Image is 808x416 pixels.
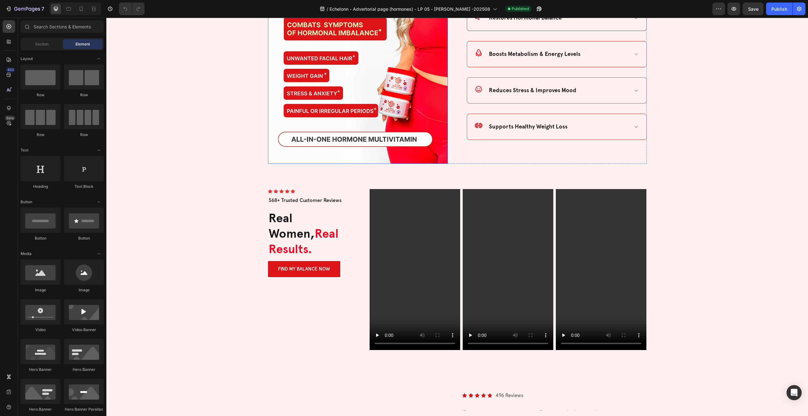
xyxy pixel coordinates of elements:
[162,192,254,240] h2: Real Women,
[64,287,104,293] div: Image
[771,6,787,12] div: Publish
[21,147,28,153] span: Text
[119,3,145,15] div: Undo/Redo
[383,68,470,77] p: Reduces Stress & Improves Mood
[5,116,15,121] div: Beta
[64,327,104,333] div: Video Banner
[383,105,461,113] p: Supports Healthy Weight Loss
[21,287,60,293] div: Image
[94,197,104,207] span: Toggle open
[64,235,104,241] div: Button
[64,367,104,372] div: Hero Banner
[3,3,47,15] button: 7
[327,6,328,12] span: /
[21,235,60,241] div: Button
[162,179,253,187] p: 568+ Trusted Customer Reviews
[64,132,104,138] div: Row
[512,6,529,12] span: Published
[21,184,60,189] div: Heading
[35,41,49,47] span: Section
[743,3,763,15] button: Save
[64,184,104,189] div: Text Block
[21,132,60,138] div: Row
[162,243,234,259] a: FIND MY BALANCE NOW
[6,67,15,72] div: 450
[106,18,808,416] iframe: Design area
[748,6,758,12] span: Save
[94,249,104,259] span: Toggle open
[21,327,60,333] div: Video
[383,32,474,41] p: Boosts Metabolism & Energy Levels
[21,92,60,98] div: Row
[787,385,802,400] div: Open Intercom Messenger
[21,199,32,205] span: Button
[64,92,104,98] div: Row
[21,367,60,372] div: Hero Banner
[330,6,490,12] span: Echelonn - Advertorial page (hormones) - LP 05 - [PERSON_NAME] -202508
[263,171,354,333] video: Video
[75,41,90,47] span: Element
[21,56,33,62] span: Layout
[356,171,447,333] video: Video
[356,390,540,405] h1: [MEDICAL_DATA] Multivitamin
[94,54,104,64] span: Toggle open
[766,3,793,15] button: Publish
[172,247,224,256] p: FIND MY BALANCE NOW
[41,5,44,13] p: 7
[21,20,104,33] input: Search Sections & Elements
[21,251,32,257] span: Media
[389,373,417,383] p: 496 Reviews
[21,407,60,412] div: Hero Banner
[449,171,540,333] video: Video
[94,145,104,155] span: Toggle open
[64,407,104,412] div: Hero Banner Parallax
